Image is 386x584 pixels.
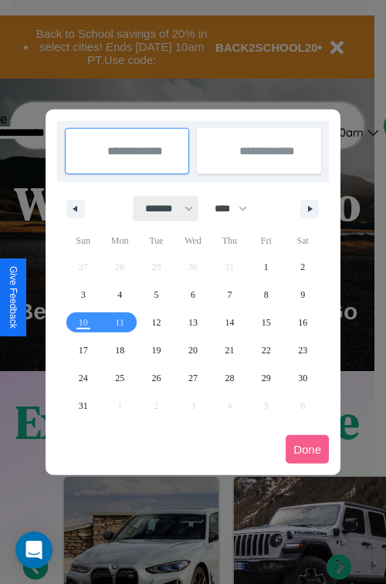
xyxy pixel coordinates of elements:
[81,281,86,309] span: 3
[298,336,307,364] span: 23
[79,336,88,364] span: 17
[225,364,234,392] span: 28
[138,364,174,392] button: 26
[212,228,248,253] span: Thu
[285,336,321,364] button: 23
[286,435,329,464] button: Done
[65,281,101,309] button: 3
[262,336,271,364] span: 22
[212,281,248,309] button: 7
[212,309,248,336] button: 14
[115,336,124,364] span: 18
[188,364,198,392] span: 27
[79,364,88,392] span: 24
[101,281,137,309] button: 4
[152,336,161,364] span: 19
[227,281,232,309] span: 7
[298,364,307,392] span: 30
[174,364,211,392] button: 27
[79,392,88,420] span: 31
[65,228,101,253] span: Sun
[152,309,161,336] span: 12
[188,336,198,364] span: 20
[285,253,321,281] button: 2
[248,228,284,253] span: Fri
[285,281,321,309] button: 9
[248,253,284,281] button: 1
[65,309,101,336] button: 10
[285,364,321,392] button: 30
[65,392,101,420] button: 31
[285,228,321,253] span: Sat
[298,309,307,336] span: 16
[212,364,248,392] button: 28
[117,281,122,309] span: 4
[101,364,137,392] button: 25
[248,336,284,364] button: 22
[262,364,271,392] span: 29
[115,309,124,336] span: 11
[225,309,234,336] span: 14
[248,309,284,336] button: 15
[174,281,211,309] button: 6
[174,228,211,253] span: Wed
[115,364,124,392] span: 25
[65,336,101,364] button: 17
[174,309,211,336] button: 13
[212,336,248,364] button: 21
[248,364,284,392] button: 29
[79,309,88,336] span: 10
[152,364,161,392] span: 26
[264,281,269,309] span: 8
[300,253,305,281] span: 2
[8,266,19,329] div: Give Feedback
[188,309,198,336] span: 13
[154,281,159,309] span: 5
[264,253,269,281] span: 1
[191,281,195,309] span: 6
[300,281,305,309] span: 9
[285,309,321,336] button: 16
[248,281,284,309] button: 8
[101,336,137,364] button: 18
[262,309,271,336] span: 15
[101,309,137,336] button: 11
[138,281,174,309] button: 5
[101,228,137,253] span: Mon
[138,228,174,253] span: Tue
[65,364,101,392] button: 24
[15,532,52,569] div: Open Intercom Messenger
[174,336,211,364] button: 20
[138,309,174,336] button: 12
[138,336,174,364] button: 19
[225,336,234,364] span: 21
